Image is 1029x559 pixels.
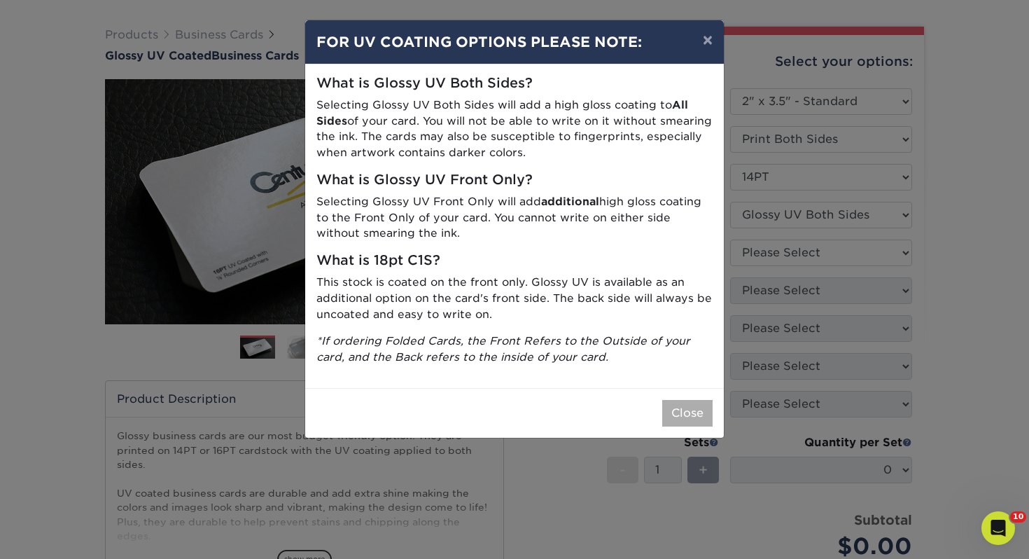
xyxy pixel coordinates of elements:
p: Selecting Glossy UV Both Sides will add a high gloss coating to of your card. You will not be abl... [316,97,713,161]
p: Selecting Glossy UV Front Only will add high gloss coating to the Front Only of your card. You ca... [316,194,713,242]
button: × [692,20,724,60]
p: This stock is coated on the front only. Glossy UV is available as an additional option on the car... [316,275,713,322]
h5: What is 18pt C1S? [316,253,713,269]
button: Close [662,400,713,427]
strong: additional [541,195,599,208]
i: *If ordering Folded Cards, the Front Refers to the Outside of your card, and the Back refers to t... [316,334,690,364]
h5: What is Glossy UV Front Only? [316,172,713,188]
h5: What is Glossy UV Both Sides? [316,76,713,92]
h4: FOR UV COATING OPTIONS PLEASE NOTE: [316,32,713,53]
strong: All Sides [316,98,688,127]
iframe: Intercom live chat [981,511,1015,545]
span: 10 [1010,511,1026,523]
